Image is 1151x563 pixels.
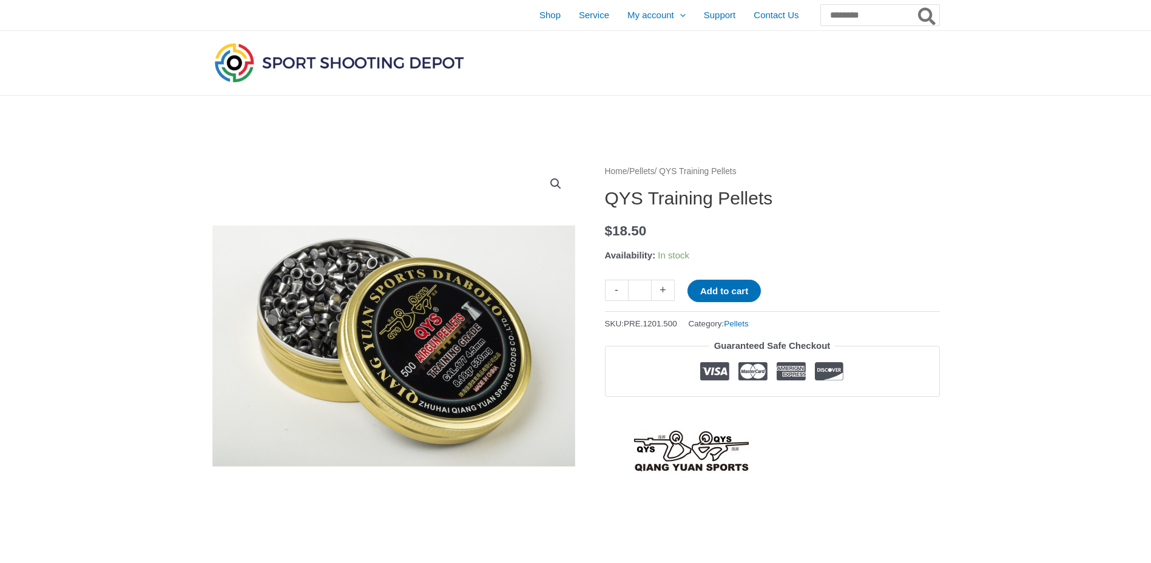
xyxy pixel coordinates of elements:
[916,5,939,25] button: Search
[605,164,940,180] nav: Breadcrumb
[629,167,654,176] a: Pellets
[652,280,675,301] a: +
[605,167,627,176] a: Home
[605,280,628,301] a: -
[605,316,677,331] span: SKU:
[689,316,749,331] span: Category:
[658,250,689,260] span: In stock
[605,187,940,209] h1: QYS Training Pellets
[212,40,467,85] img: Sport Shooting Depot
[605,430,780,473] a: QYS
[605,223,647,238] bdi: 18.50
[628,280,652,301] input: Product quantity
[605,406,940,420] iframe: Customer reviews powered by Trustpilot
[545,173,567,195] a: View full-screen image gallery
[709,337,835,354] legend: Guaranteed Safe Checkout
[605,223,613,238] span: $
[687,280,761,302] button: Add to cart
[605,250,656,260] span: Availability:
[724,319,749,328] a: Pellets
[624,319,677,328] span: PRE.1201.500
